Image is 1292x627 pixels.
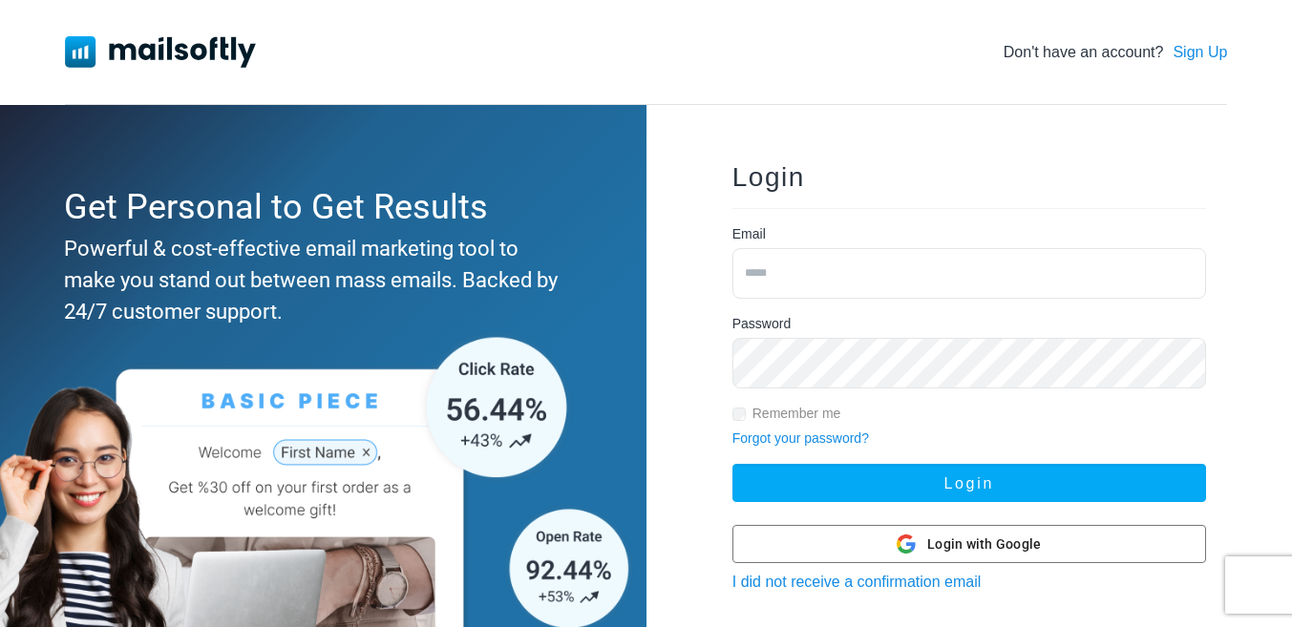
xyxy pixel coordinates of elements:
[1173,41,1227,64] a: Sign Up
[732,224,766,244] label: Email
[732,314,791,334] label: Password
[732,464,1206,502] button: Login
[732,430,869,446] a: Forgot your password?
[732,162,805,192] span: Login
[64,181,573,233] div: Get Personal to Get Results
[732,574,982,590] a: I did not receive a confirmation email
[732,525,1206,563] button: Login with Google
[927,534,1041,554] span: Login with Google
[1004,41,1228,64] div: Don't have an account?
[64,233,573,327] div: Powerful & cost-effective email marketing tool to make you stand out between mass emails. Backed ...
[65,36,256,67] img: Mailsoftly
[752,404,841,424] label: Remember me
